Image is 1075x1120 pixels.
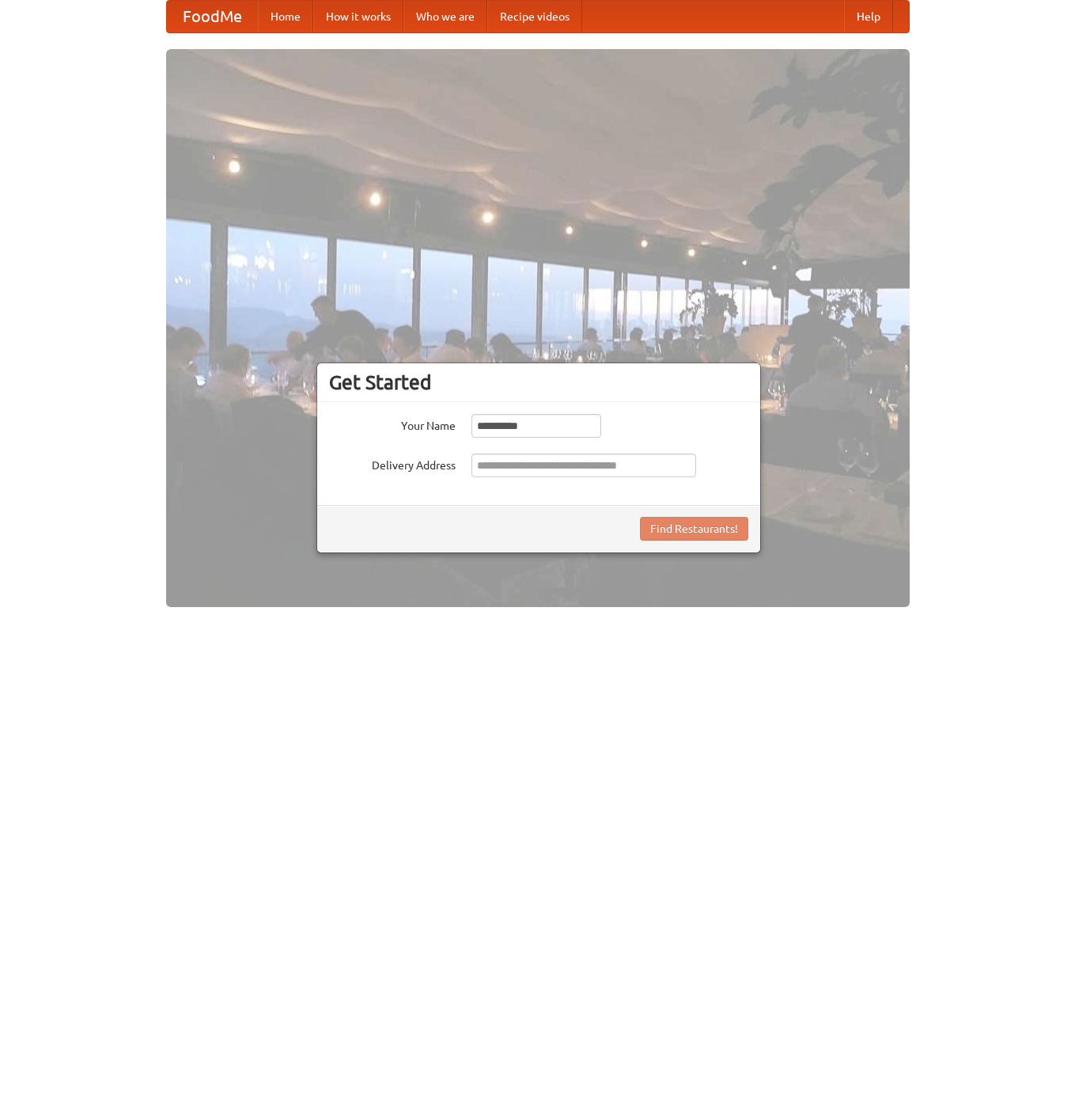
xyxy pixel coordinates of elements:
[844,1,893,32] a: Help
[329,454,456,473] label: Delivery Address
[258,1,313,32] a: Home
[329,414,456,434] label: Your Name
[167,1,258,32] a: FoodMe
[403,1,487,32] a: Who we are
[487,1,582,32] a: Recipe videos
[329,370,748,394] h3: Get Started
[313,1,403,32] a: How it works
[640,517,748,541] button: Find Restaurants!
